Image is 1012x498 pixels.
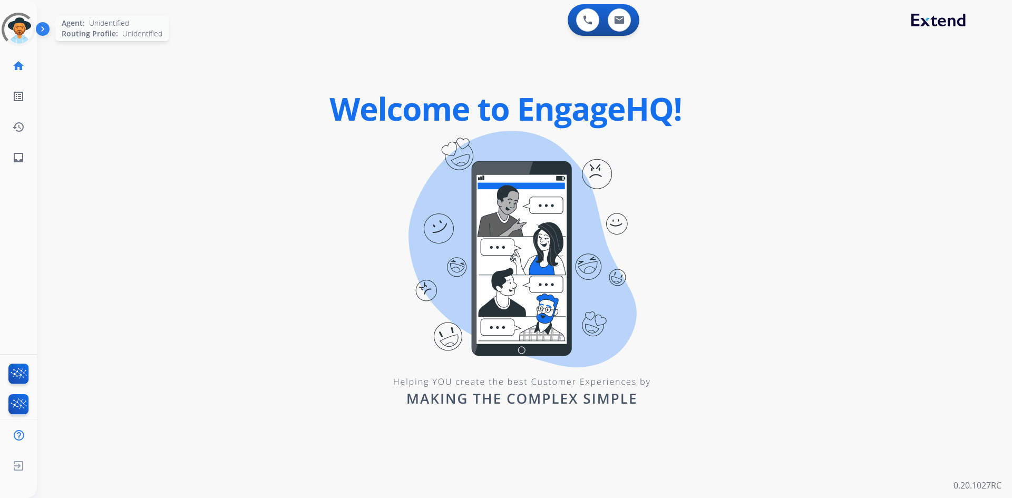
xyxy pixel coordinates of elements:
[953,479,1001,492] p: 0.20.1027RC
[12,121,25,133] mat-icon: history
[12,60,25,72] mat-icon: home
[12,90,25,103] mat-icon: list_alt
[62,18,85,28] span: Agent:
[122,28,162,39] span: Unidentified
[89,18,129,28] span: Unidentified
[62,28,118,39] span: Routing Profile:
[12,151,25,164] mat-icon: inbox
